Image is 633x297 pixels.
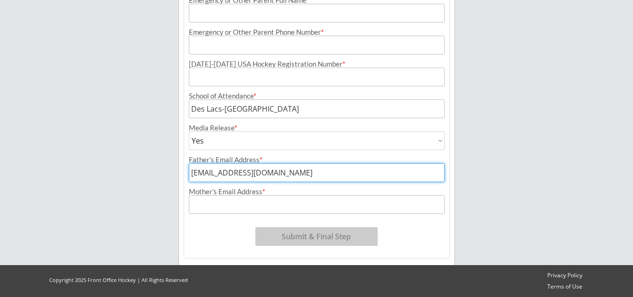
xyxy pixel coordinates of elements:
[189,61,445,68] div: [DATE]-[DATE] USA Hockey Registration Number
[189,156,445,163] div: Father's Email Address
[40,276,197,283] div: Copyright 2025 Front Office Hockey | All Rights Reserved
[189,124,445,131] div: Media Release
[543,272,587,280] a: Privacy Policy
[255,227,378,246] button: Submit & Final Step
[189,188,445,195] div: Mother's Email Address
[189,29,445,36] div: Emergency or Other Parent Phone Number
[543,283,587,291] a: Terms of Use
[189,92,445,99] div: School of Attendance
